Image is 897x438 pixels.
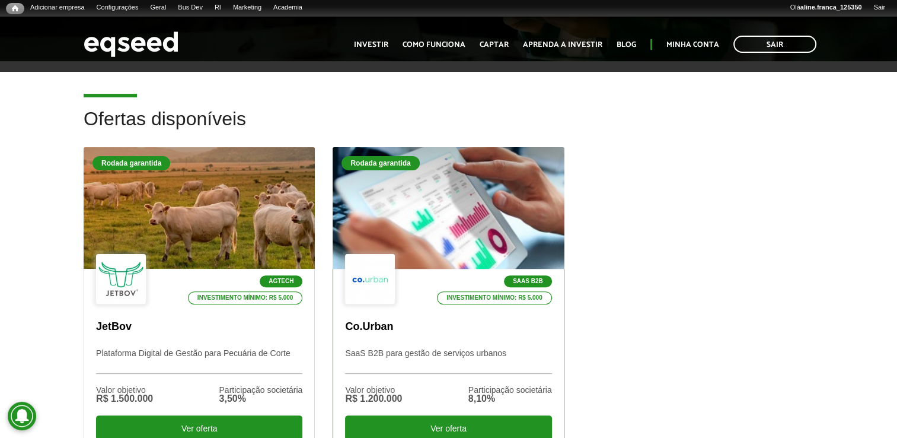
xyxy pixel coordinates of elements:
div: Participação societária [468,386,552,394]
a: Sair [867,3,891,12]
p: JetBov [96,320,302,334]
span: Início [12,4,18,12]
div: R$ 1.200.000 [345,394,402,404]
a: Academia [267,3,308,12]
a: Blog [617,41,636,49]
a: Adicionar empresa [24,3,91,12]
p: Agtech [260,275,302,287]
p: SaaS B2B [504,275,552,287]
a: Geral [144,3,172,12]
a: Como funciona [403,41,465,49]
div: Valor objetivo [345,386,402,394]
a: Marketing [227,3,267,12]
img: EqSeed [84,28,178,60]
strong: aline.franca_125350 [800,4,862,11]
div: 3,50% [219,394,302,404]
div: Participação societária [219,386,302,394]
p: SaaS B2B para gestão de serviços urbanos [345,348,551,374]
a: Oláaline.franca_125350 [784,3,868,12]
p: Co.Urban [345,320,551,334]
div: Valor objetivo [96,386,153,394]
a: Início [6,3,24,14]
a: Minha conta [666,41,719,49]
a: Sair [733,36,816,53]
p: Investimento mínimo: R$ 5.000 [437,291,552,304]
h2: Ofertas disponíveis [84,109,813,147]
a: Investir [354,41,388,49]
a: Aprenda a investir [523,41,602,49]
div: Rodada garantida [341,156,419,170]
p: Plataforma Digital de Gestão para Pecuária de Corte [96,348,302,374]
div: 8,10% [468,394,552,404]
div: Rodada garantida [92,156,170,170]
p: Investimento mínimo: R$ 5.000 [188,291,303,304]
div: R$ 1.500.000 [96,394,153,404]
a: RI [209,3,227,12]
a: Configurações [91,3,145,12]
a: Bus Dev [172,3,209,12]
a: Captar [480,41,509,49]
